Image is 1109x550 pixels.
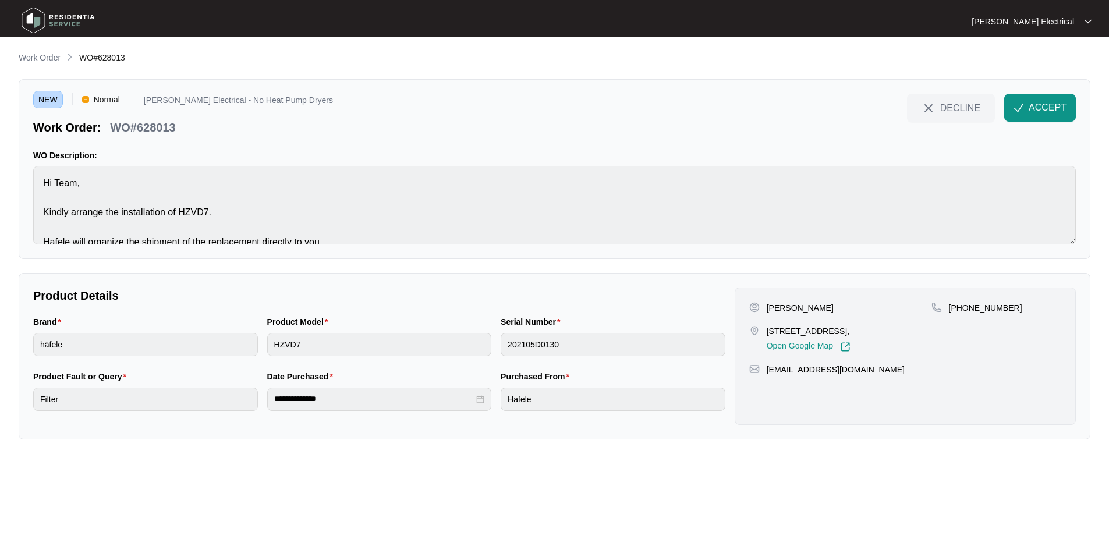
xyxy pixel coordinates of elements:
img: map-pin [749,364,760,374]
img: user-pin [749,302,760,313]
p: Product Details [33,288,725,304]
p: [PERSON_NAME] Electrical [972,16,1074,27]
p: [PERSON_NAME] [767,302,834,314]
p: [STREET_ADDRESS], [767,325,851,337]
button: check-IconACCEPT [1004,94,1076,122]
span: NEW [33,91,63,108]
input: Purchased From [501,388,725,411]
p: Work Order: [33,119,101,136]
img: chevron-right [65,52,75,62]
a: Open Google Map [767,342,851,352]
button: close-IconDECLINE [907,94,995,122]
img: residentia service logo [17,3,99,38]
input: Product Fault or Query [33,388,258,411]
input: Serial Number [501,333,725,356]
textarea: Hi Team, Kindly arrange the installation of HZVD7. Hafele will organize the shipment of the repla... [33,166,1076,244]
img: close-Icon [922,101,936,115]
p: WO Description: [33,150,1076,161]
label: Product Model [267,316,333,328]
label: Serial Number [501,316,565,328]
img: check-Icon [1014,102,1024,113]
p: [EMAIL_ADDRESS][DOMAIN_NAME] [767,364,905,375]
span: Normal [89,91,125,108]
span: DECLINE [940,101,980,114]
p: Work Order [19,52,61,63]
input: Brand [33,333,258,356]
span: WO#628013 [79,53,125,62]
label: Purchased From [501,371,574,382]
img: map-pin [749,325,760,336]
p: [PHONE_NUMBER] [949,302,1022,314]
span: ACCEPT [1029,101,1067,115]
img: dropdown arrow [1085,19,1092,24]
label: Product Fault or Query [33,371,131,382]
input: Product Model [267,333,492,356]
label: Date Purchased [267,371,338,382]
input: Date Purchased [274,393,474,405]
a: Work Order [16,52,63,65]
img: map-pin [931,302,942,313]
p: WO#628013 [110,119,175,136]
img: Link-External [840,342,851,352]
p: [PERSON_NAME] Electrical - No Heat Pump Dryers [144,96,333,108]
img: Vercel Logo [82,96,89,103]
label: Brand [33,316,66,328]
